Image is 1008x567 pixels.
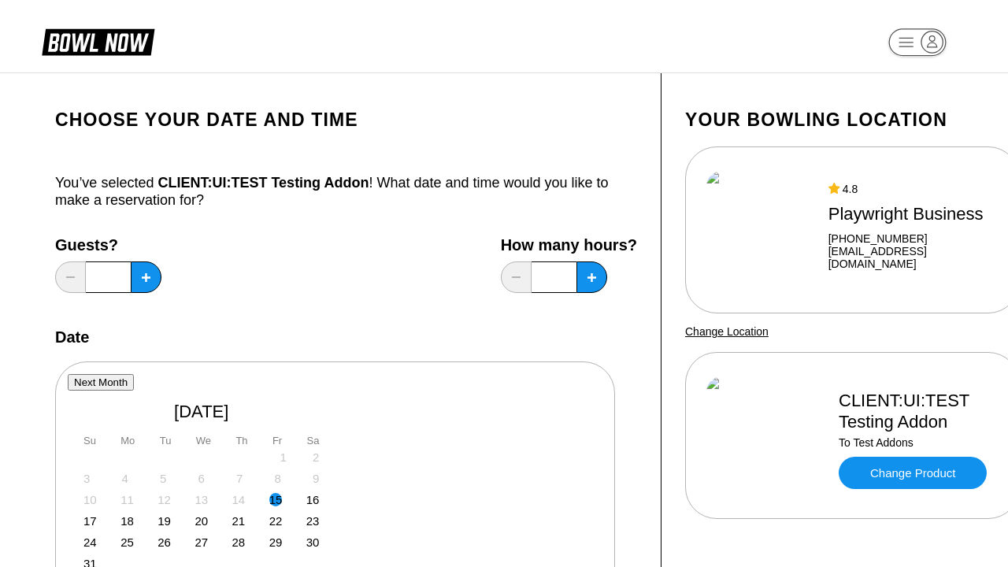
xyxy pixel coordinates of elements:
div: You’ve selected ! What date and time would you like to make a reservation for? [55,174,637,209]
div: Choose Tuesday, August 26th, 2025 [157,535,171,549]
div: Choose Sunday, August 24th, 2025 [83,535,97,549]
div: Choose Friday, August 15th, 2025 [269,493,283,506]
div: Not available Monday, August 11th, 2025 [120,493,134,506]
label: How many hours? [501,236,637,254]
div: Not available Wednesday, August 6th, 2025 [198,472,205,485]
div: Choose Tuesday, August 19th, 2025 [157,514,171,528]
a: Change Product [839,457,987,489]
div: Su [83,435,96,447]
div: Not available Friday, August 8th, 2025 [275,472,281,485]
div: To Test Addons [839,436,999,449]
div: Playwright Business [828,203,999,224]
div: Choose Friday, August 29th, 2025 [269,535,283,549]
div: Not available Monday, August 4th, 2025 [122,472,128,485]
span: CLIENT:UI:TEST Testing Addon [157,175,369,191]
div: Sa [307,435,320,447]
a: [EMAIL_ADDRESS][DOMAIN_NAME] [828,245,999,270]
h1: Choose your Date and time [55,109,637,131]
div: Not available Wednesday, August 13th, 2025 [195,493,208,506]
div: Choose Monday, August 18th, 2025 [120,514,134,528]
div: Choose Saturday, August 30th, 2025 [306,535,320,549]
div: Not available Saturday, August 2nd, 2025 [313,450,319,464]
div: Choose Saturday, August 16th, 2025 [306,493,320,506]
div: Choose Saturday, August 23rd, 2025 [306,514,320,528]
div: We [196,435,211,447]
label: Date [55,328,89,346]
div: Tu [160,435,172,447]
div: Not available Thursday, August 7th, 2025 [236,472,243,485]
div: Not available Sunday, August 3rd, 2025 [83,472,90,485]
div: Choose Monday, August 25th, 2025 [120,535,134,549]
div: Not available Tuesday, August 5th, 2025 [160,472,166,485]
img: CLIENT:UI:TEST Testing Addon [706,376,825,495]
div: Not available Thursday, August 14th, 2025 [232,493,246,506]
div: Choose Wednesday, August 20th, 2025 [195,514,208,528]
div: Choose Friday, August 22nd, 2025 [269,514,283,528]
div: Not available Saturday, August 9th, 2025 [313,472,319,485]
div: Not available Friday, August 1st, 2025 [280,450,287,464]
div: [PHONE_NUMBER] [828,232,999,245]
div: Not available Tuesday, August 12th, 2025 [157,493,171,506]
div: 4.8 [828,183,999,195]
div: Choose Wednesday, August 27th, 2025 [195,535,208,549]
label: Guests? [55,236,161,254]
button: Next Month [68,374,134,391]
div: Choose Sunday, August 17th, 2025 [83,514,97,528]
img: Playwright Business [706,171,814,289]
a: Change Location [685,325,769,338]
span: Next Month [74,376,128,388]
div: Not available Sunday, August 10th, 2025 [83,493,97,506]
div: Fr [272,435,282,447]
div: Choose Thursday, August 21st, 2025 [232,514,246,528]
div: Mo [120,435,135,447]
div: Th [235,435,247,447]
div: Choose Thursday, August 28th, 2025 [232,535,246,549]
div: CLIENT:UI:TEST Testing Addon [839,390,999,432]
div: [DATE] [80,401,324,422]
